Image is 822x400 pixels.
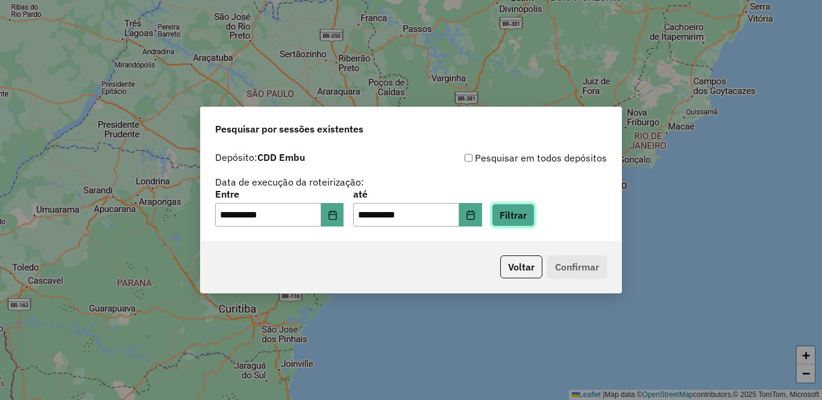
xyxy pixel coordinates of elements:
div: Pesquisar em todos depósitos [411,151,607,165]
label: Entre [215,187,344,201]
label: Data de execução da roteirização: [215,175,364,189]
button: Voltar [500,255,542,278]
button: Filtrar [492,204,535,227]
button: Choose Date [459,203,482,227]
label: até [353,187,482,201]
button: Choose Date [321,203,344,227]
strong: CDD Embu [257,151,305,163]
span: Pesquisar por sessões existentes [215,122,363,136]
label: Depósito: [215,150,305,164]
